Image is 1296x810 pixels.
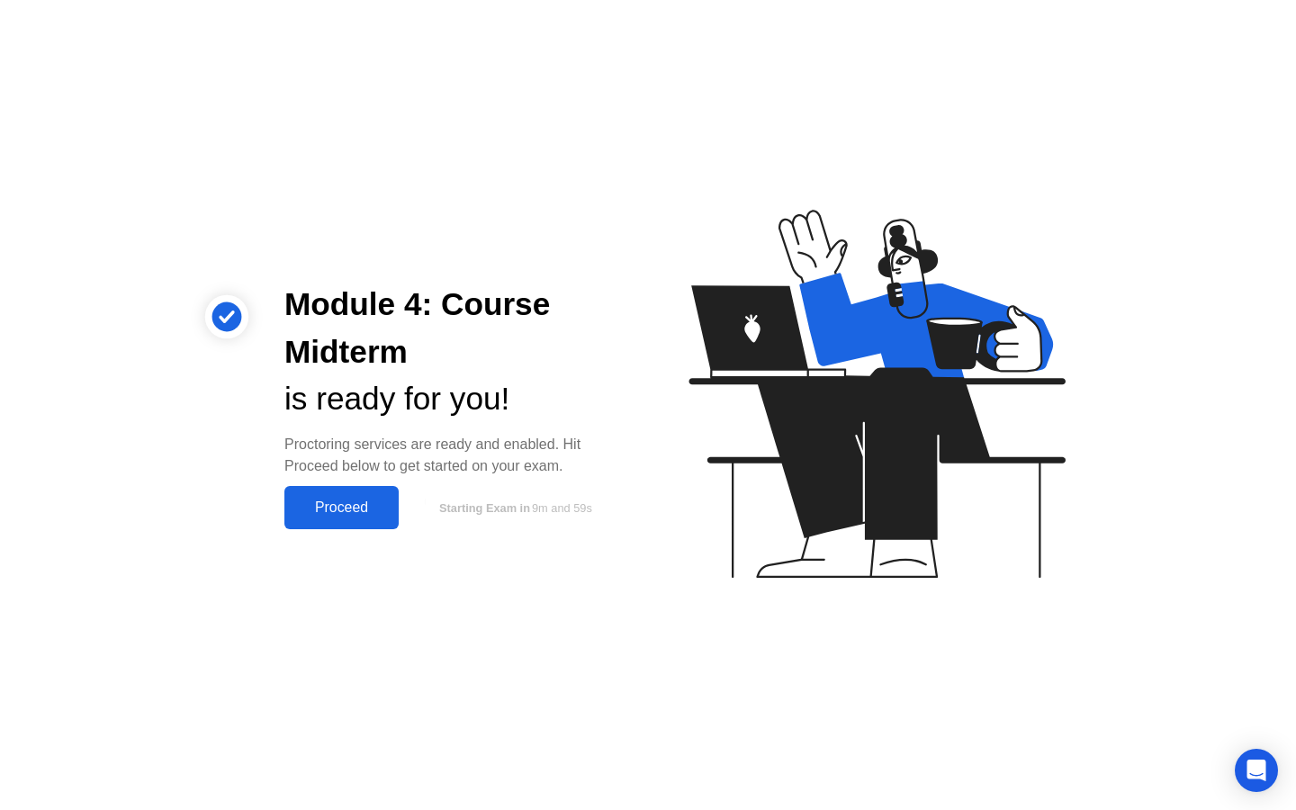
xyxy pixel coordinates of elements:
[284,434,619,477] div: Proctoring services are ready and enabled. Hit Proceed below to get started on your exam.
[408,490,619,525] button: Starting Exam in9m and 59s
[284,486,399,529] button: Proceed
[290,499,393,516] div: Proceed
[1235,749,1278,792] div: Open Intercom Messenger
[284,281,619,376] div: Module 4: Course Midterm
[284,375,619,423] div: is ready for you!
[532,501,592,515] span: 9m and 59s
